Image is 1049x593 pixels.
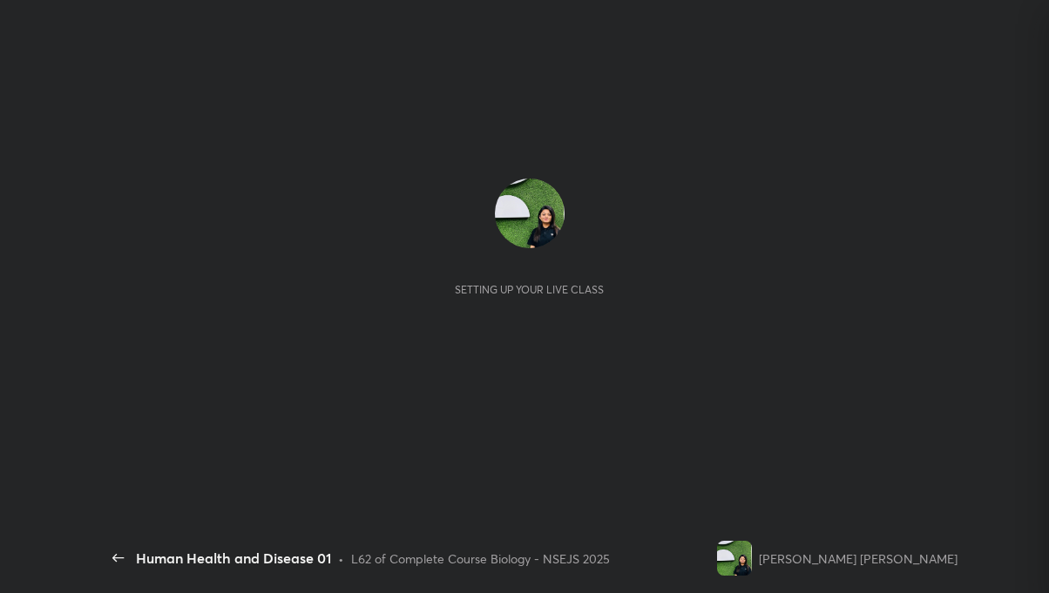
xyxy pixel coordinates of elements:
[455,283,604,296] div: Setting up your live class
[717,541,752,576] img: e522abdfb3ba4a9ba16d91eb6ff8438d.jpg
[495,179,565,248] img: e522abdfb3ba4a9ba16d91eb6ff8438d.jpg
[351,549,610,568] div: L62 of Complete Course Biology - NSEJS 2025
[136,548,331,569] div: Human Health and Disease 01
[759,549,958,568] div: [PERSON_NAME] [PERSON_NAME]
[338,549,344,568] div: •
